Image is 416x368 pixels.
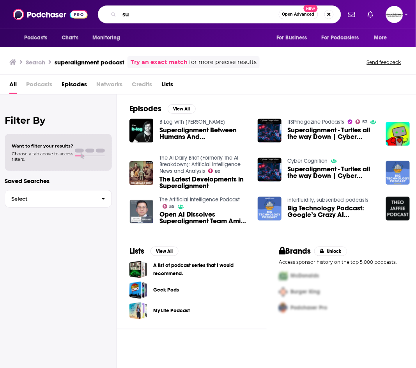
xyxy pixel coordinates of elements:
[317,30,370,45] button: open menu
[129,104,196,114] a: EpisodesView All
[168,104,196,114] button: View All
[159,211,248,224] a: Open AI Dissolves Superalignment Team Amid Concerns Over Safety and Societal Impact
[258,119,281,142] img: Superalignment - Turtles all the way Down | Cyber Cognition Podcast with Hutch
[271,30,317,45] button: open menu
[288,197,369,203] a: interfluidity, subscribed podcasts
[288,166,377,179] a: Superalignment - Turtles all the way Down | Cyber Cognition Podcast with Hutch
[304,5,318,12] span: New
[288,127,377,140] span: Superalignment - Turtles all the way Down | Cyber Cognition Podcast with Hutch
[161,78,173,94] span: Lists
[279,259,404,265] p: Access sponsor history on the top 5,000 podcasts.
[92,32,120,43] span: Monitoring
[322,32,359,43] span: For Podcasters
[159,196,240,203] a: The Artificial Intelligence Podcast
[369,30,397,45] button: open menu
[208,169,221,173] a: 80
[153,307,190,315] a: My Life Podcast
[159,127,248,140] a: Superalignment Between Humans And Superintelligence | b-log Podcast EP. 14
[386,197,410,220] img: #8: Scott Aaronson - Quantum computing, AI watermarking, Superalignment, complexity, and rationalism
[365,59,404,66] button: Send feedback
[5,190,112,208] button: Select
[159,176,248,189] a: The Latest Developments in Superalignment
[12,143,73,149] span: Want to filter your results?
[288,119,345,125] a: ITSPmagazine Podcasts
[291,289,320,295] span: Burger King
[159,119,225,125] a: B-Log with Brad Cordova
[169,205,175,208] span: 55
[279,10,318,19] button: Open AdvancedNew
[129,261,147,278] a: A list of podcast series that I would recommend.
[129,246,144,256] h2: Lists
[119,8,279,21] input: Search podcasts, credits, & more...
[129,161,153,185] img: The Latest Developments in Superalignment
[129,200,153,224] img: Open AI Dissolves Superalignment Team Amid Concerns Over Safety and Societal Impact
[215,170,220,173] span: 80
[129,281,147,299] a: Geek Pods
[26,78,52,94] span: Podcasts
[276,284,291,300] img: Second Pro Logo
[386,122,410,146] img: 24 - Superalignment with Jan Leike
[386,6,403,23] span: Logged in as jvervelde
[13,7,88,22] img: Podchaser - Follow, Share and Rate Podcasts
[386,6,403,23] img: User Profile
[150,247,179,256] button: View All
[386,6,403,23] button: Show profile menu
[276,300,291,316] img: Third Pro Logo
[129,302,147,320] a: My Life Podcast
[87,30,130,45] button: open menu
[276,268,291,284] img: First Pro Logo
[374,32,388,43] span: More
[55,59,124,66] h3: superalignment podcast
[24,32,47,43] span: Podcasts
[9,78,17,94] a: All
[365,8,377,21] a: Show notifications dropdown
[96,78,122,94] span: Networks
[5,177,112,185] p: Saved Searches
[291,305,327,311] span: Podchaser Pro
[288,205,377,218] a: Big Technology Podcast: Google’s Crazy AI Overviews, OpenAI’s Superalignment Drama, NVIDIA’s Unst...
[386,161,410,185] a: Google’s Crazy AI Overviews, OpenAI’s Superalignment Drama, NVIDIA’s Unstoppable Run
[153,286,179,295] a: Geek Pods
[5,196,95,201] span: Select
[276,32,307,43] span: For Business
[98,5,341,23] div: Search podcasts, credits, & more...
[345,8,358,21] a: Show notifications dropdown
[19,30,57,45] button: open menu
[291,273,319,279] span: McDonalds
[153,261,254,278] a: A list of podcast series that I would recommend.
[282,12,315,16] span: Open Advanced
[279,246,312,256] h2: Brands
[163,204,175,209] a: 55
[288,158,328,164] a: Cyber Cognition
[62,78,87,94] a: Episodes
[12,151,73,162] span: Choose a tab above to access filters.
[132,78,152,94] span: Credits
[258,197,281,220] img: Big Technology Podcast: Google’s Crazy AI Overviews, OpenAI’s Superalignment Drama, NVIDIA’s Unst...
[5,115,112,126] h2: Filter By
[362,120,367,124] span: 52
[129,119,153,142] img: Superalignment Between Humans And Superintelligence | b-log Podcast EP. 14
[258,158,281,181] img: Superalignment - Turtles all the way Down | Cyber Cognition Podcast with Hutch
[129,104,161,114] h2: Episodes
[26,59,45,66] h3: Search
[356,119,368,124] a: 52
